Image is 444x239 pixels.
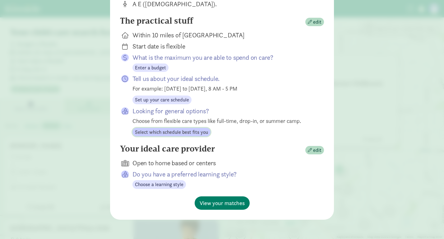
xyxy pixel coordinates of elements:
[132,53,314,62] p: What is the maximum you are able to spend on care?
[132,31,314,40] div: Within 10 miles of [GEOGRAPHIC_DATA]
[313,18,321,26] span: edit
[132,159,314,167] div: Open to home based or centers
[313,147,321,154] span: edit
[305,18,324,26] button: edit
[132,180,186,189] button: Choose a learning style
[132,107,314,115] p: Looking for general options?
[132,128,210,137] button: Select which schedule best fits you
[135,96,189,104] span: Set up your care schedule
[135,64,166,72] span: Enter a budget
[132,74,314,83] p: Tell us about your ideal schedule.
[132,96,192,104] button: Set up your care schedule
[132,63,169,72] button: Enter a budget
[132,42,314,51] div: Start date is flexible
[132,84,314,93] div: For example: [DATE] to [DATE], 8 AM - 5 PM
[135,129,208,136] span: Select which schedule best fits you
[120,144,215,154] h4: Your ideal care provider
[120,16,193,26] h4: The practical stuff
[132,117,314,125] div: Choose from flexible care types like full-time, drop-in, or summer camp.
[305,146,324,155] button: edit
[132,170,314,179] p: Do you have a preferred learning style?
[135,181,183,188] span: Choose a learning style
[200,199,245,207] span: View your matches
[195,196,250,210] button: View your matches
